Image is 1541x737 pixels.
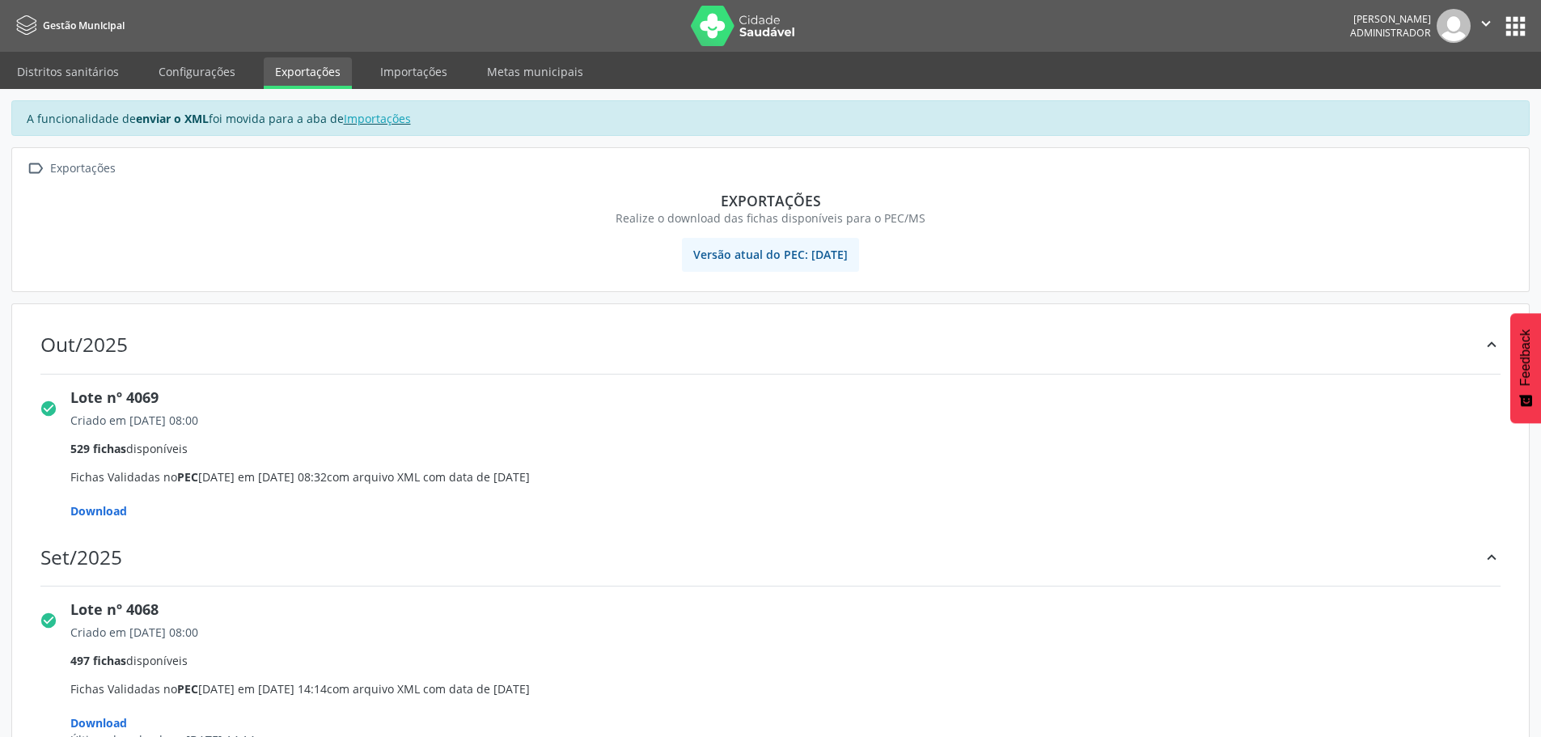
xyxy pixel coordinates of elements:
i: check_circle [40,400,57,417]
div: Set/2025 [40,545,122,569]
div: keyboard_arrow_up [1483,545,1501,569]
div: Criado em [DATE] 08:00 [70,412,1515,429]
span: com arquivo XML com data de [DATE] [327,681,530,697]
span: Download [70,503,127,519]
a: Metas municipais [476,57,595,86]
div: Exportações [47,157,118,180]
span: Gestão Municipal [43,19,125,32]
button: apps [1501,12,1530,40]
span: PEC [177,469,198,485]
a: Gestão Municipal [11,12,125,39]
span: 529 fichas [70,441,126,456]
div: [PERSON_NAME] [1350,12,1431,26]
span: 497 fichas [70,653,126,668]
div: Criado em [DATE] 08:00 [70,624,1515,641]
span: Fichas Validadas no [DATE] em [DATE] 08:32 [70,412,1515,519]
a: Configurações [147,57,247,86]
a:  Exportações [23,157,118,180]
i: check_circle [40,612,57,629]
div: disponíveis [70,652,1515,669]
div: Lote nº 4069 [70,387,1515,409]
i:  [1477,15,1495,32]
div: disponíveis [70,440,1515,457]
img: img [1437,9,1471,43]
strong: enviar o XML [136,111,209,126]
span: Download [70,715,127,731]
a: Importações [369,57,459,86]
i: keyboard_arrow_up [1483,336,1501,354]
div: A funcionalidade de foi movida para a aba de [11,100,1530,136]
a: Importações [344,111,411,126]
span: Versão atual do PEC: [DATE] [682,238,859,272]
i:  [23,157,47,180]
div: Realize o download das fichas disponíveis para o PEC/MS [35,210,1506,227]
div: Out/2025 [40,332,128,356]
span: com arquivo XML com data de [DATE] [327,469,530,485]
button:  [1471,9,1501,43]
span: Administrador [1350,26,1431,40]
button: Feedback - Mostrar pesquisa [1510,313,1541,423]
span: PEC [177,681,198,697]
i: keyboard_arrow_up [1483,549,1501,566]
a: Exportações [264,57,352,89]
div: Lote nº 4068 [70,599,1515,621]
div: Exportações [35,192,1506,210]
a: Distritos sanitários [6,57,130,86]
span: Feedback [1518,329,1533,386]
div: keyboard_arrow_up [1483,332,1501,356]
